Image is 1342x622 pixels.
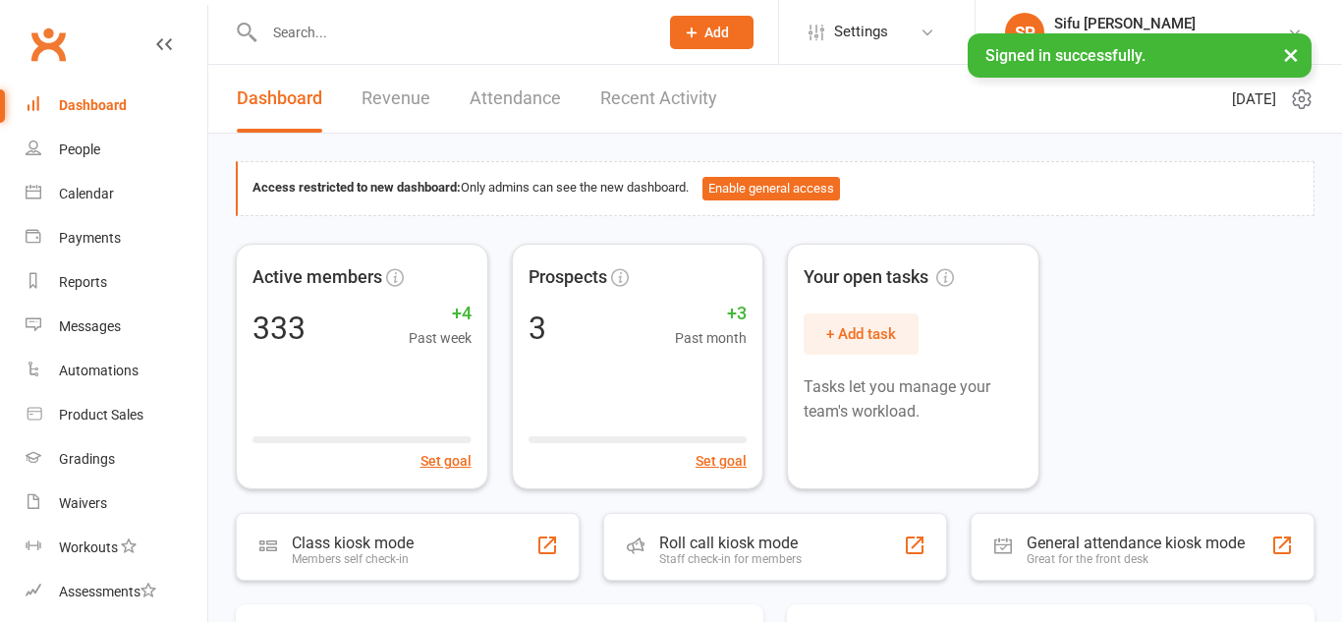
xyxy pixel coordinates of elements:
span: Settings [834,10,888,54]
span: +4 [409,300,472,328]
div: Assessments [59,584,156,599]
div: 333 [252,312,306,344]
input: Search... [258,19,644,46]
div: People [59,141,100,157]
a: Payments [26,216,207,260]
a: Reports [26,260,207,305]
p: Tasks let you manage your team's workload. [804,374,1023,424]
button: + Add task [804,313,919,355]
a: Product Sales [26,393,207,437]
div: Members self check-in [292,552,414,566]
a: Attendance [470,65,561,133]
div: 3 [529,312,546,344]
div: Reports [59,274,107,290]
button: Set goal [420,450,472,472]
div: Only admins can see the new dashboard. [252,177,1299,200]
div: Payments [59,230,121,246]
div: Roll call kiosk mode [659,534,802,552]
a: Waivers [26,481,207,526]
div: SP [1005,13,1044,52]
span: Signed in successfully. [985,46,1146,65]
a: Messages [26,305,207,349]
button: Set goal [696,450,747,472]
a: Revenue [362,65,430,133]
div: Sifu [PERSON_NAME] [1054,15,1287,32]
span: Past week [409,327,472,349]
div: Waivers [59,495,107,511]
div: Gradings [59,451,115,467]
a: Automations [26,349,207,393]
button: × [1273,33,1309,76]
a: Clubworx [24,20,73,69]
span: Add [704,25,729,40]
span: Your open tasks [804,263,954,292]
div: Messages [59,318,121,334]
div: Automations [59,363,139,378]
div: Head Academy Kung Fu South Pty Ltd [1054,32,1287,50]
a: Assessments [26,570,207,614]
span: Past month [675,327,747,349]
a: Workouts [26,526,207,570]
a: Gradings [26,437,207,481]
strong: Access restricted to new dashboard: [252,180,461,195]
div: Calendar [59,186,114,201]
button: Enable general access [702,177,840,200]
div: Great for the front desk [1027,552,1245,566]
div: Dashboard [59,97,127,113]
span: Active members [252,263,382,292]
button: Add [670,16,754,49]
div: Class kiosk mode [292,534,414,552]
a: People [26,128,207,172]
a: Dashboard [26,84,207,128]
span: Prospects [529,263,607,292]
a: Recent Activity [600,65,717,133]
div: General attendance kiosk mode [1027,534,1245,552]
a: Calendar [26,172,207,216]
span: [DATE] [1232,87,1276,111]
div: Staff check-in for members [659,552,802,566]
a: Dashboard [237,65,322,133]
div: Product Sales [59,407,143,423]
span: +3 [675,300,747,328]
div: Workouts [59,539,118,555]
